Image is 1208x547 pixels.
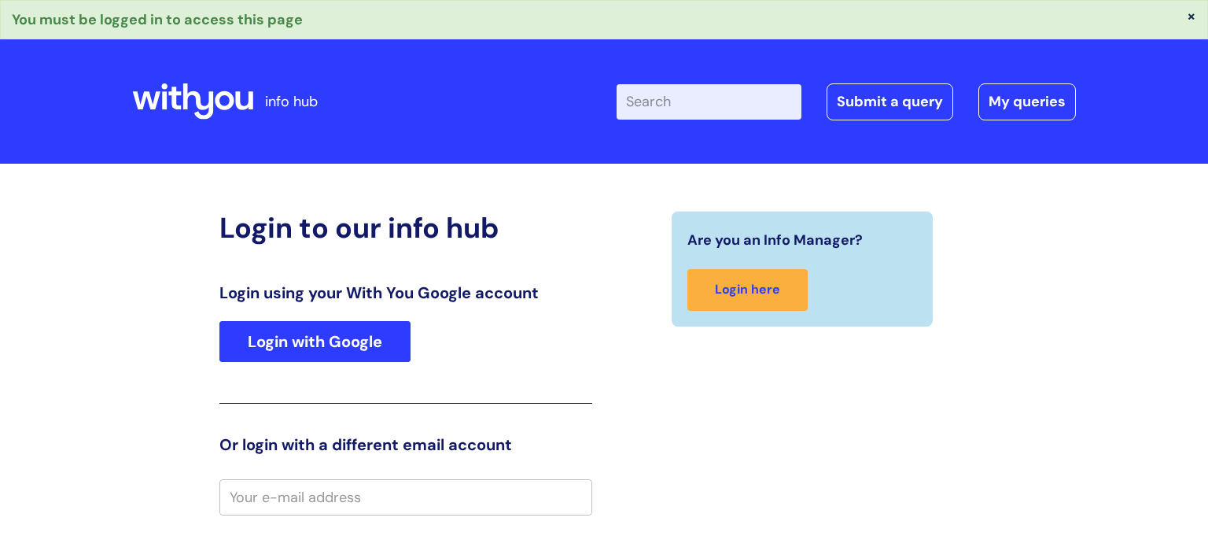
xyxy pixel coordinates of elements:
h2: Login to our info hub [219,211,592,245]
input: Your e-mail address [219,479,592,516]
input: Search [617,84,801,119]
p: info hub [265,89,318,114]
a: My queries [978,83,1076,120]
span: Are you an Info Manager? [687,227,863,253]
button: × [1187,9,1196,23]
h3: Or login with a different email account [219,435,592,454]
h3: Login using your With You Google account [219,283,592,302]
a: Login here [687,269,808,311]
a: Submit a query [827,83,953,120]
a: Login with Google [219,321,411,362]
